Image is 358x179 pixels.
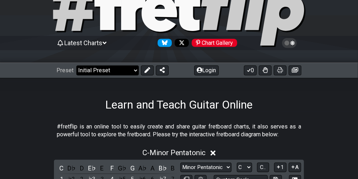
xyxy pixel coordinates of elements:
h1: Learn and Teach Guitar Online [105,98,253,111]
button: A [289,163,301,172]
div: toggle pitch class [148,163,157,173]
select: Scale [180,163,232,172]
button: Print [274,65,287,75]
button: Edit Preset [141,65,154,75]
div: toggle pitch class [87,163,97,173]
div: toggle pitch class [77,163,86,173]
div: toggle pitch class [168,163,178,173]
button: Toggle Dexterity for all fretkits [259,65,272,75]
div: toggle pitch class [108,163,117,173]
button: Share Preset [156,65,169,75]
span: Latest Charts [65,39,103,47]
div: toggle pitch class [138,163,147,173]
button: 1 [274,163,286,172]
span: C - Minor Pentatonic [142,148,206,157]
button: Create image [289,65,302,75]
a: Follow #fretflip at Bluesky [155,39,172,47]
select: Preset [76,65,139,75]
span: Toggle light / dark theme [286,40,294,46]
button: C.. [257,163,269,172]
select: Tonic/Root [237,163,252,172]
button: 0 [244,65,257,75]
div: toggle pitch class [158,163,167,173]
a: Follow #fretflip at X [172,39,189,47]
div: toggle pitch class [97,163,107,173]
div: toggle pitch class [128,163,137,173]
span: C.. [260,164,266,170]
div: toggle pitch class [118,163,127,173]
span: Preset [56,67,74,74]
button: Login [194,65,219,75]
div: toggle pitch class [57,163,66,173]
div: toggle pitch class [67,163,76,173]
div: Chart Gallery [192,39,237,47]
a: #fretflip at Pinterest [189,39,237,47]
p: #fretflip is an online tool to easily create and share guitar fretboard charts, it also serves as... [57,123,301,139]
